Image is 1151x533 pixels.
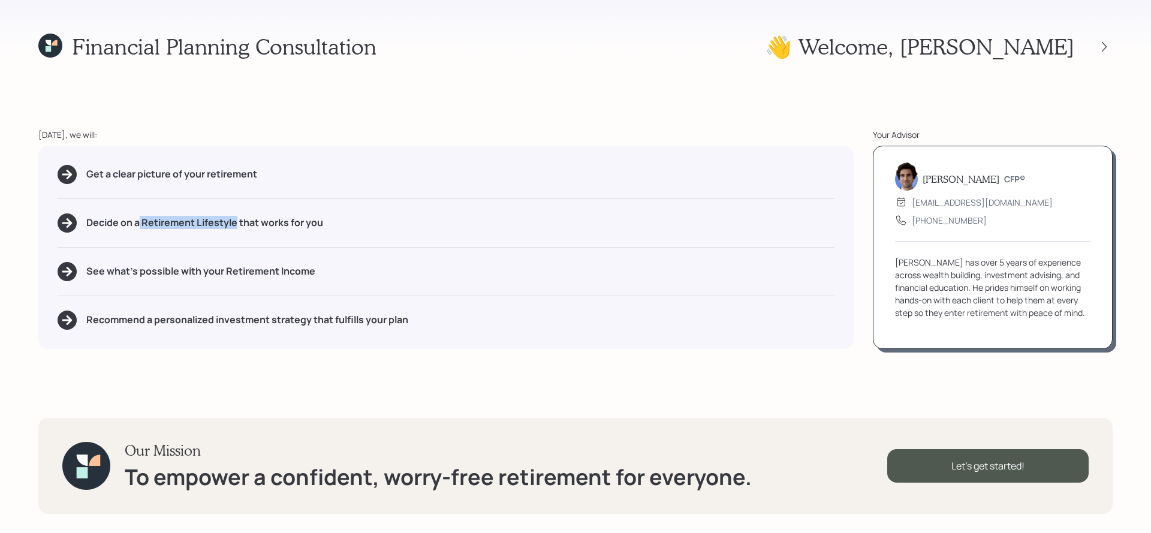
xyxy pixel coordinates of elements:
h5: Decide on a Retirement Lifestyle that works for you [86,217,323,228]
h5: See what's possible with your Retirement Income [86,266,315,277]
h5: [PERSON_NAME] [923,173,999,185]
h1: 👋 Welcome , [PERSON_NAME] [765,34,1074,59]
div: Your Advisor [873,128,1113,141]
div: [EMAIL_ADDRESS][DOMAIN_NAME] [912,196,1053,209]
h1: Financial Planning Consultation [72,34,376,59]
div: [PHONE_NUMBER] [912,214,987,227]
img: harrison-schaefer-headshot-2.png [895,162,918,191]
div: Let's get started! [887,449,1089,483]
h5: Recommend a personalized investment strategy that fulfills your plan [86,314,408,326]
div: [DATE], we will: [38,128,854,141]
h5: Get a clear picture of your retirement [86,168,257,180]
div: [PERSON_NAME] has over 5 years of experience across wealth building, investment advising, and fin... [895,256,1090,319]
h3: Our Mission [125,442,752,459]
h1: To empower a confident, worry-free retirement for everyone. [125,464,752,490]
h6: CFP® [1004,174,1025,185]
